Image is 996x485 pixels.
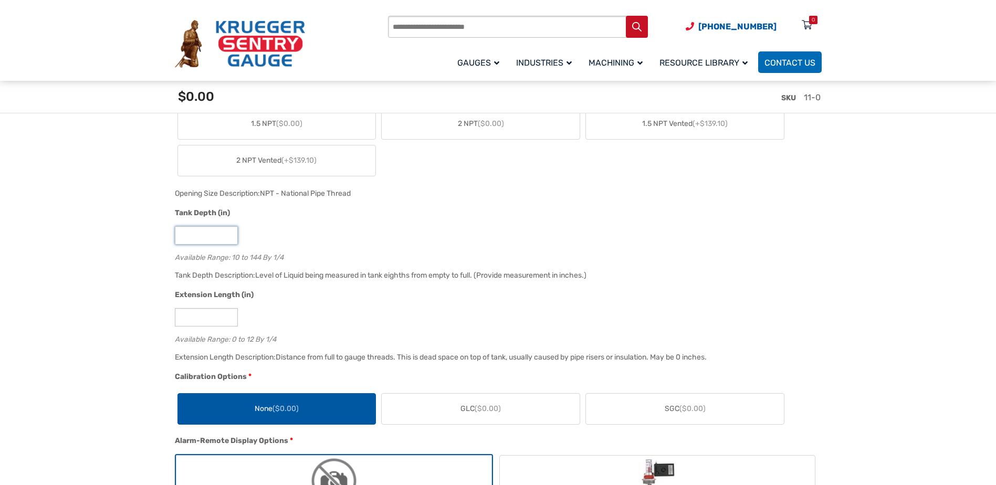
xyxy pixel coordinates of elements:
span: Industries [516,58,572,68]
span: [PHONE_NUMBER] [698,22,777,31]
div: Distance from full to gauge threads. This is dead space on top of tank, usually caused by pipe ri... [276,353,707,362]
span: ($0.00) [679,404,706,413]
span: ($0.00) [272,404,299,413]
span: Opening Size Description: [175,189,260,198]
a: Contact Us [758,51,822,73]
span: ($0.00) [478,119,504,128]
span: 1.5 NPT [251,118,302,129]
span: ($0.00) [475,404,501,413]
a: Resource Library [653,50,758,75]
span: SKU [781,93,796,102]
span: 2 NPT Vented [236,155,317,166]
span: Extension Length (in) [175,290,254,299]
span: Tank Depth Description: [175,271,255,280]
span: (+$139.10) [693,119,728,128]
span: Resource Library [659,58,748,68]
span: 2 NPT [458,118,504,129]
a: Machining [582,50,653,75]
img: Krueger Sentry Gauge [175,20,305,68]
div: 0 [812,16,815,24]
span: Alarm-Remote Display Options [175,436,288,445]
span: Calibration Options [175,372,247,381]
span: GLC [460,403,501,414]
span: Extension Length Description: [175,353,276,362]
div: NPT - National Pipe Thread [260,189,351,198]
span: Contact Us [764,58,815,68]
div: Level of Liquid being measured in tank eighths from empty to full. (Provide measurement in inches.) [255,271,586,280]
span: Tank Depth (in) [175,208,230,217]
span: Machining [589,58,643,68]
span: SGC [665,403,706,414]
div: Available Range: 0 to 12 By 1/4 [175,333,816,343]
a: Gauges [451,50,510,75]
span: None [255,403,299,414]
abbr: required [290,435,293,446]
span: 11-0 [804,92,821,102]
abbr: required [248,371,251,382]
span: ($0.00) [276,119,302,128]
span: 1.5 NPT Vented [642,118,728,129]
span: (+$139.10) [281,156,317,165]
span: Gauges [457,58,499,68]
a: Industries [510,50,582,75]
a: Phone Number (920) 434-8860 [686,20,777,33]
div: Available Range: 10 to 144 By 1/4 [175,251,816,261]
